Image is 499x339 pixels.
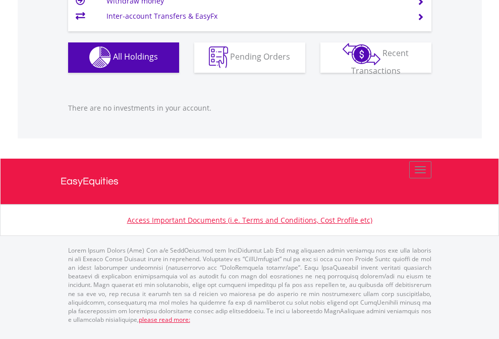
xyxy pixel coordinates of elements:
button: All Holdings [68,42,179,73]
button: Pending Orders [194,42,305,73]
a: please read more: [139,315,190,324]
p: There are no investments in your account. [68,103,431,113]
button: Recent Transactions [320,42,431,73]
span: Pending Orders [230,51,290,62]
img: transactions-zar-wht.png [343,43,380,65]
p: Lorem Ipsum Dolors (Ame) Con a/e SeddOeiusmod tem InciDiduntut Lab Etd mag aliquaen admin veniamq... [68,246,431,324]
img: holdings-wht.png [89,46,111,68]
a: EasyEquities [61,159,439,204]
span: All Holdings [113,51,158,62]
td: Inter-account Transfers & EasyFx [106,9,405,24]
a: Access Important Documents (i.e. Terms and Conditions, Cost Profile etc) [127,215,372,225]
img: pending_instructions-wht.png [209,46,228,68]
span: Recent Transactions [351,47,409,76]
